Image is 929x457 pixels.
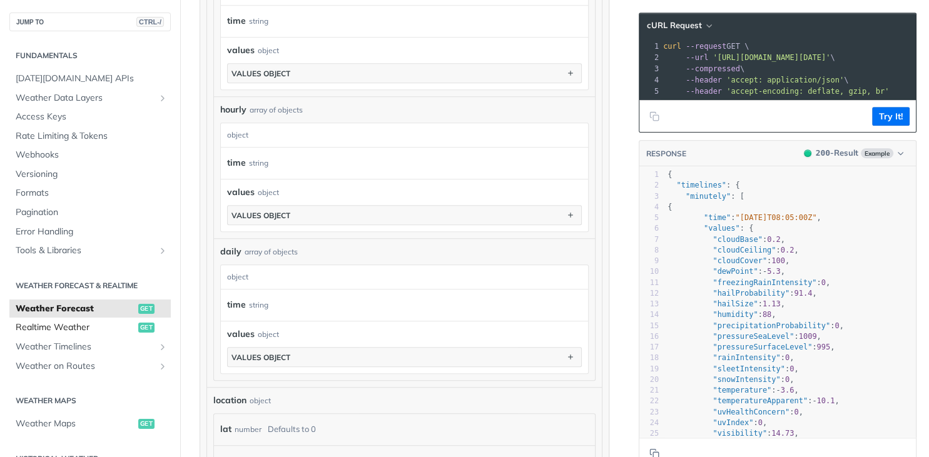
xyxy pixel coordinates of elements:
[639,321,659,331] div: 15
[763,310,771,319] span: 88
[835,321,839,330] span: 0
[872,107,910,126] button: Try It!
[646,148,687,160] button: RESPONSE
[668,181,740,189] span: : {
[227,328,255,341] span: values
[9,338,171,356] a: Weather TimelinesShow subpages for Weather Timelines
[668,256,789,265] span: : ,
[668,396,840,405] span: : ,
[686,76,722,84] span: --header
[668,203,672,211] span: {
[713,235,762,244] span: "cloudBase"
[771,429,794,438] span: 14.73
[812,396,816,405] span: -
[686,42,726,51] span: --request
[16,341,155,353] span: Weather Timelines
[9,69,171,88] a: [DATE][DOMAIN_NAME] APIs
[668,375,794,384] span: : ,
[9,89,171,108] a: Weather Data LayersShow subpages for Weather Data Layers
[668,429,799,438] span: : ,
[726,76,844,84] span: 'accept: application/json'
[9,280,171,291] h2: Weather Forecast & realtime
[816,343,830,351] span: 995
[713,364,785,373] span: "sleetIntensity"
[9,127,171,146] a: Rate Limiting & Tokens
[663,53,835,62] span: \
[821,278,826,287] span: 0
[668,364,799,373] span: : ,
[16,168,168,181] span: Versioning
[158,93,168,103] button: Show subpages for Weather Data Layers
[138,304,155,314] span: get
[639,234,659,245] div: 7
[639,213,659,223] div: 5
[668,192,744,201] span: : [
[639,428,659,439] div: 25
[639,191,659,202] div: 3
[639,396,659,406] div: 22
[713,246,776,254] span: "cloudCeiling"
[686,53,708,62] span: --url
[713,310,758,319] span: "humidity"
[213,394,246,407] span: location
[220,245,241,258] span: daily
[158,246,168,256] button: Show subpages for Tools & Libraries
[785,353,789,362] span: 0
[9,184,171,203] a: Formats
[9,13,171,31] button: JUMP TOCTRL-/
[16,303,135,315] span: Weather Forecast
[258,45,279,56] div: object
[668,299,785,308] span: : ,
[231,211,290,220] div: values object
[668,289,816,298] span: : ,
[235,420,261,438] div: number
[647,20,702,31] span: cURL Request
[249,154,268,172] div: string
[668,408,803,416] span: : ,
[227,154,246,172] label: time
[639,63,661,74] div: 3
[16,206,168,219] span: Pagination
[9,165,171,184] a: Versioning
[713,343,812,351] span: "pressureSurfaceLevel"
[668,386,799,394] span: : ,
[16,321,135,334] span: Realtime Weather
[9,50,171,61] h2: Fundamentals
[767,267,781,276] span: 5.3
[726,87,889,96] span: 'accept-encoding: deflate, gzip, br'
[639,374,659,385] div: 20
[9,299,171,318] a: Weather Forecastget
[138,419,155,429] span: get
[713,408,789,416] span: "uvHealthConcern"
[639,245,659,256] div: 8
[668,353,794,362] span: : ,
[794,408,798,416] span: 0
[250,104,303,116] div: array of objects
[686,192,731,201] span: "minutely"
[639,74,661,86] div: 4
[639,223,659,234] div: 6
[713,289,789,298] span: "hailProbability"
[668,310,776,319] span: : ,
[804,149,811,157] span: 200
[668,213,821,222] span: : ,
[639,86,661,97] div: 5
[639,41,661,52] div: 1
[136,17,164,27] span: CTRL-/
[16,149,168,161] span: Webhooks
[16,360,155,373] span: Weather on Routes
[704,224,740,233] span: "values"
[9,414,171,433] a: Weather Mapsget
[639,418,659,428] div: 24
[639,385,659,396] div: 21
[16,130,168,143] span: Rate Limiting & Tokens
[220,103,246,116] span: hourly
[231,353,290,362] div: values object
[249,296,268,314] div: string
[639,266,659,277] div: 10
[781,246,794,254] span: 0.2
[713,418,753,427] span: "uvIndex"
[639,288,659,299] div: 12
[735,213,816,222] span: "[DATE]T08:05:00Z"
[816,396,835,405] span: 10.1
